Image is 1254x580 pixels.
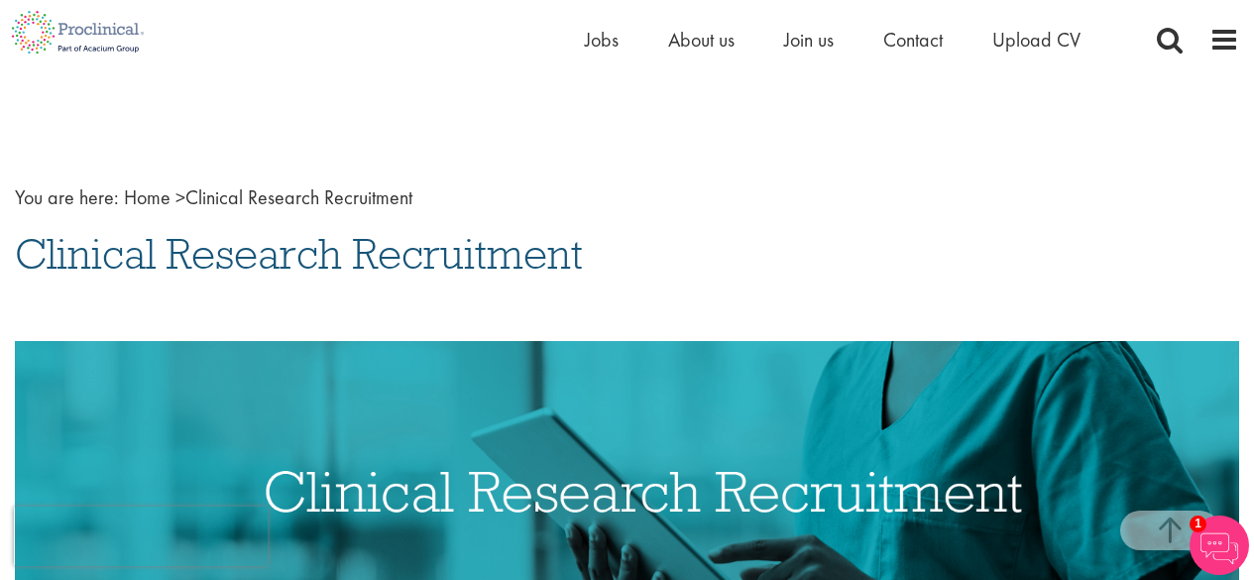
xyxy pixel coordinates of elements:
iframe: reCAPTCHA [14,507,268,566]
span: Clinical Research Recruitment [124,184,412,210]
a: Join us [784,27,834,53]
span: Clinical Research Recruitment [15,227,583,281]
a: breadcrumb link to Home [124,184,171,210]
a: Upload CV [992,27,1081,53]
span: > [175,184,185,210]
a: Jobs [585,27,619,53]
img: Chatbot [1190,516,1249,575]
a: Contact [883,27,943,53]
a: About us [668,27,735,53]
span: 1 [1190,516,1206,532]
span: You are here: [15,184,119,210]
